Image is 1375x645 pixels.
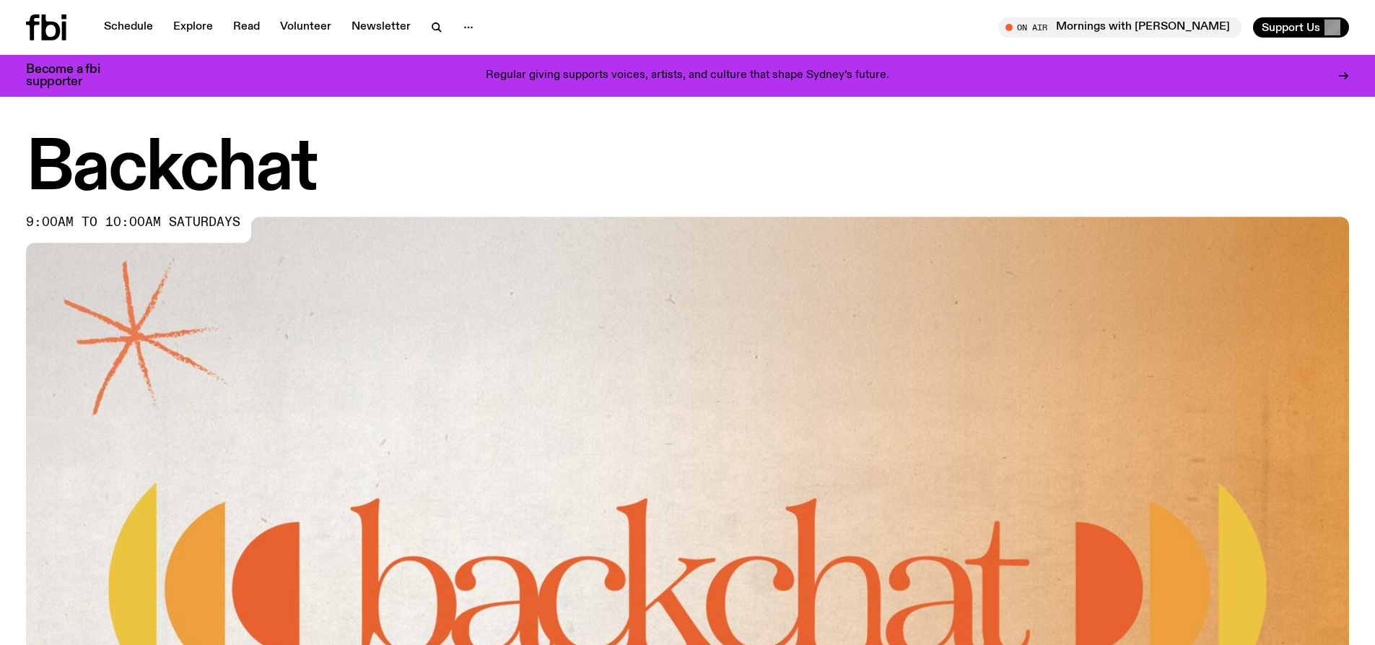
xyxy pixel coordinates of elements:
h1: Backchat [26,137,1349,202]
button: Support Us [1253,17,1349,38]
a: Explore [165,17,222,38]
span: Support Us [1262,21,1320,34]
a: Volunteer [271,17,340,38]
h3: Become a fbi supporter [26,64,118,88]
span: 9:00am to 10:00am saturdays [26,217,240,228]
a: Schedule [95,17,162,38]
button: On AirMornings with [PERSON_NAME] [998,17,1241,38]
a: Read [224,17,269,38]
a: Newsletter [343,17,419,38]
p: Regular giving supports voices, artists, and culture that shape Sydney’s future. [486,69,889,82]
